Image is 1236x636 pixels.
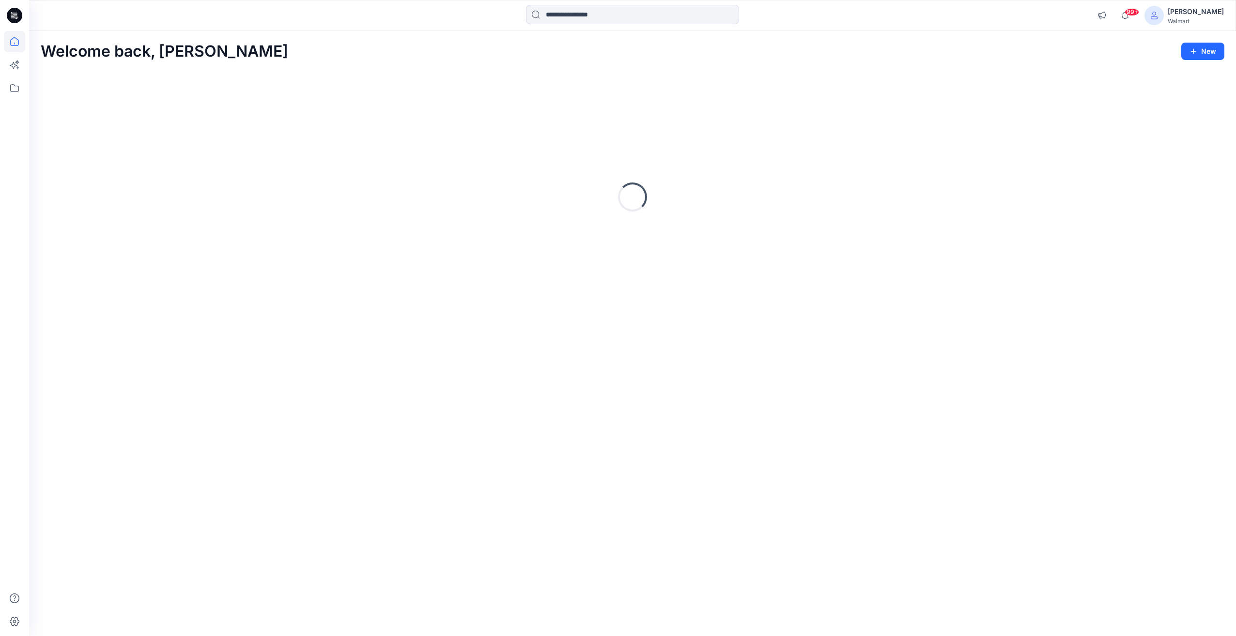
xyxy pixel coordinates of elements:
[1125,8,1139,16] span: 99+
[41,43,288,61] h2: Welcome back, [PERSON_NAME]
[1150,12,1158,19] svg: avatar
[1168,6,1224,17] div: [PERSON_NAME]
[1168,17,1224,25] div: Walmart
[1181,43,1224,60] button: New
